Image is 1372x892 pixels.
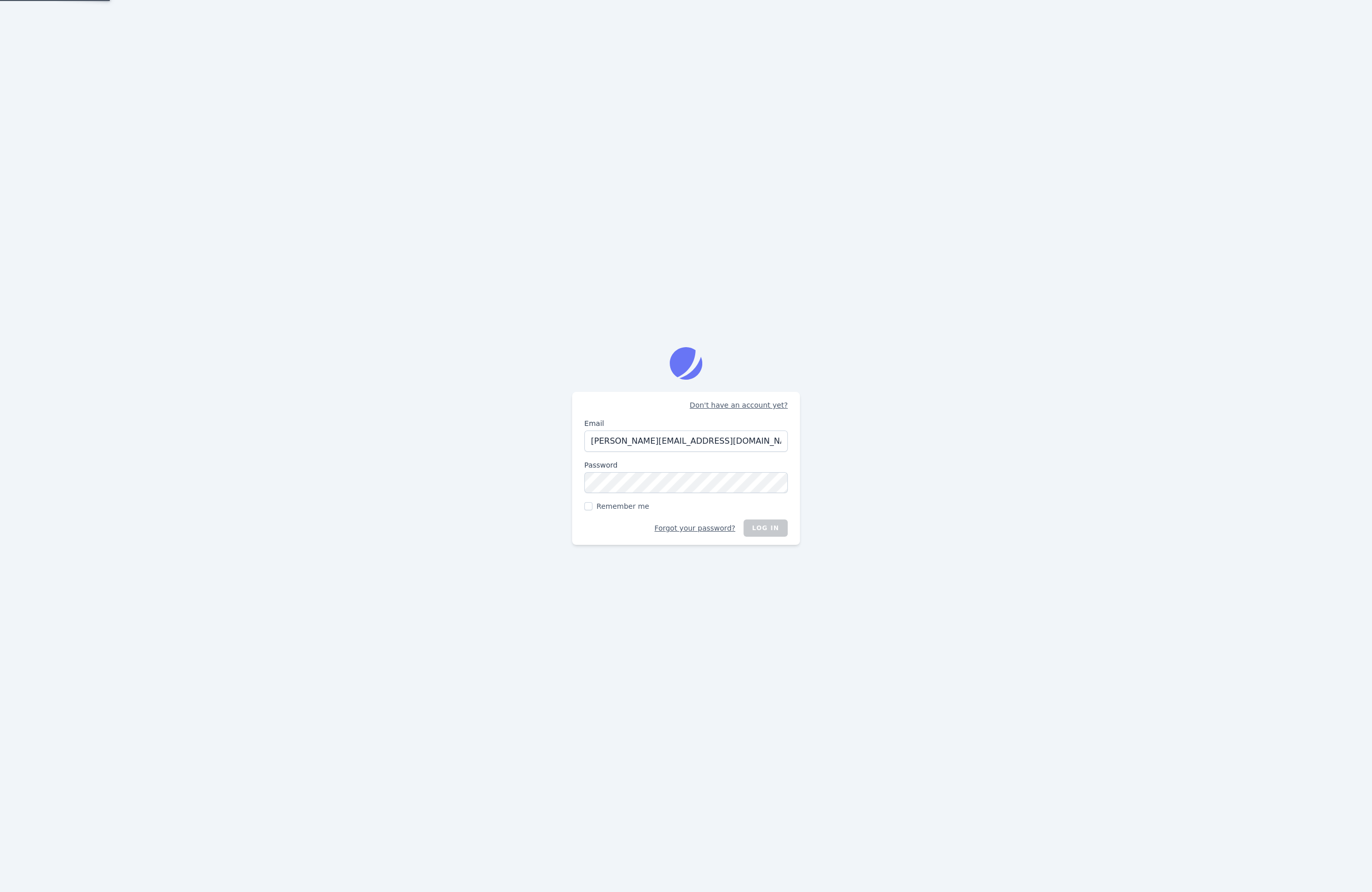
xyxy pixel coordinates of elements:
span: Email [584,419,604,427]
a: Forgot your password? [654,523,735,533]
span: Remember me [596,501,649,511]
input: Remember me [584,502,592,510]
button: Log in [743,519,788,537]
span: Password [584,461,617,469]
a: Don't have an account yet? [690,400,788,410]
